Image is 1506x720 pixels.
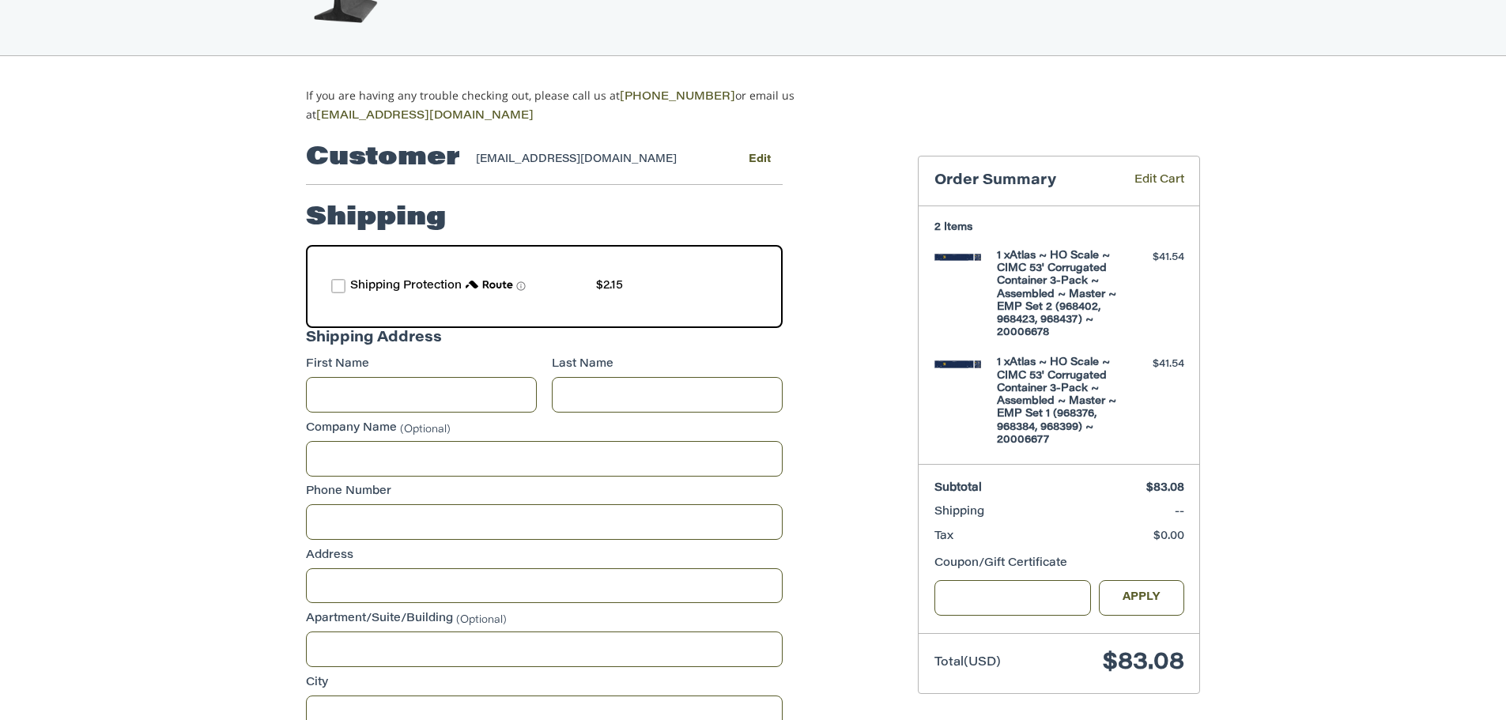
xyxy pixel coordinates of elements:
span: $83.08 [1103,651,1184,675]
a: Edit Cart [1112,172,1184,190]
label: Apartment/Suite/Building [306,611,783,628]
label: Phone Number [306,484,783,500]
div: $41.54 [1122,356,1184,372]
button: Edit [736,148,783,171]
legend: Shipping Address [306,328,442,357]
label: Company Name [306,420,783,437]
span: Total (USD) [934,657,1001,669]
span: Learn more [516,281,526,291]
div: $41.54 [1122,250,1184,266]
h4: 1 x Atlas ~ HO Scale ~ CIMC 53' Corrugated Container 3-Pack ~ Assembled ~ Master ~ EMP Set 2 (968... [997,250,1118,340]
span: Subtotal [934,483,982,494]
div: $2.15 [596,278,623,295]
a: [PHONE_NUMBER] [620,92,735,103]
label: Address [306,548,783,564]
span: Tax [934,531,953,542]
div: route shipping protection selector element [331,270,757,303]
span: $83.08 [1146,483,1184,494]
small: (Optional) [400,424,451,434]
h2: Customer [306,142,460,174]
a: [EMAIL_ADDRESS][DOMAIN_NAME] [316,111,534,122]
input: Gift Certificate or Coupon Code [934,580,1092,616]
small: (Optional) [456,615,507,625]
div: Coupon/Gift Certificate [934,556,1184,572]
h3: Order Summary [934,172,1112,190]
span: Shipping Protection [350,281,462,292]
label: First Name [306,356,537,373]
div: [EMAIL_ADDRESS][DOMAIN_NAME] [476,152,706,168]
h3: 2 Items [934,221,1184,234]
label: Last Name [552,356,783,373]
button: Apply [1099,580,1184,616]
p: If you are having any trouble checking out, please call us at or email us at [306,87,844,125]
span: $0.00 [1153,531,1184,542]
h2: Shipping [306,202,446,234]
h4: 1 x Atlas ~ HO Scale ~ CIMC 53' Corrugated Container 3-Pack ~ Assembled ~ Master ~ EMP Set 1 (968... [997,356,1118,447]
span: Shipping [934,507,984,518]
label: City [306,675,783,692]
span: -- [1175,507,1184,518]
